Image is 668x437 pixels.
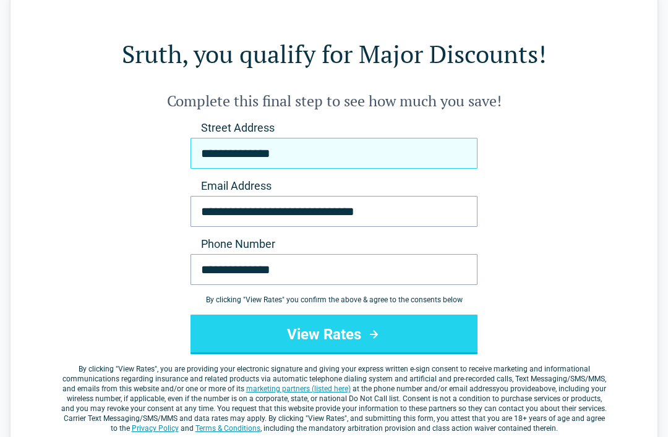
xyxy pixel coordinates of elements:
[195,424,260,433] a: Terms & Conditions
[60,36,608,71] h1: Sruth, you qualify for Major Discounts!
[191,315,477,354] button: View Rates
[246,384,351,393] a: marketing partners (listed here)
[191,121,477,135] label: Street Address
[60,364,608,433] label: By clicking " ", you are providing your electronic signature and giving your express written e-si...
[191,237,477,252] label: Phone Number
[60,91,608,111] h2: Complete this final step to see how much you save!
[132,424,179,433] a: Privacy Policy
[191,295,477,305] div: By clicking " View Rates " you confirm the above & agree to the consents below
[118,365,155,373] span: View Rates
[191,179,477,193] label: Email Address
